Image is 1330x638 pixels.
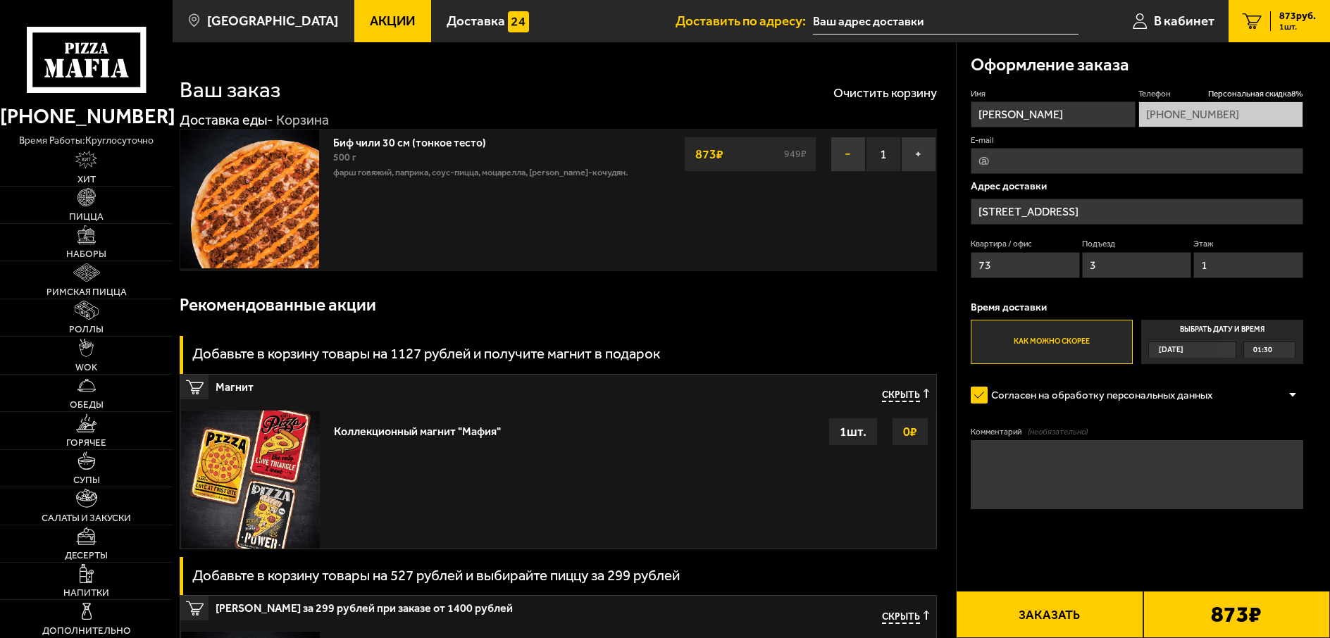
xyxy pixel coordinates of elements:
[676,15,813,28] span: Доставить по адресу:
[508,11,529,32] img: 15daf4d41897b9f0e9f617042186c801.svg
[971,181,1303,192] p: Адрес доставки
[192,568,680,583] h3: Добавьте в корзину товары на 527 рублей и выбирайте пиццу за 299 рублей
[216,596,669,614] span: [PERSON_NAME] за 299 рублей при заказе от 1400 рублей
[276,111,329,130] div: Корзина
[216,375,669,393] span: Магнит
[1279,23,1316,31] span: 1 шт.
[882,611,920,624] span: Скрыть
[42,513,131,523] span: Салаты и закуски
[971,148,1303,174] input: @
[46,287,127,297] span: Римская пицца
[370,15,415,28] span: Акции
[1154,15,1214,28] span: В кабинет
[69,325,104,334] span: Роллы
[882,389,920,402] span: Скрыть
[901,137,936,172] button: +
[333,165,642,180] p: фарш говяжий, паприка, соус-пицца, моцарелла, [PERSON_NAME]-кочудян.
[63,588,109,598] span: Напитки
[66,438,106,448] span: Горячее
[180,296,376,314] h3: Рекомендованные акции
[69,212,104,222] span: Пицца
[1141,320,1303,364] label: Выбрать дату и время
[833,87,937,99] button: Очистить корзину
[971,56,1129,74] h3: Оформление заказа
[1193,238,1303,250] label: Этаж
[971,381,1226,408] label: Согласен на обработку персональных данных
[900,418,921,445] strong: 0 ₽
[971,101,1136,127] input: Имя
[971,426,1303,438] label: Комментарий
[77,175,96,184] span: Хит
[692,141,727,168] strong: 873 ₽
[882,389,929,402] button: Скрыть
[831,137,866,172] button: −
[1159,342,1183,358] span: [DATE]
[180,410,936,549] a: Коллекционный магнит "Мафия"0₽1шт.
[971,135,1303,146] label: E-mail
[1138,88,1303,100] label: Телефон
[180,79,280,101] h1: Ваш заказ
[1082,238,1191,250] label: Подъезд
[1211,603,1262,625] b: 873 ₽
[75,363,97,373] span: WOK
[813,8,1079,35] input: Ваш адрес доставки
[882,611,929,624] button: Скрыть
[1279,11,1316,21] span: 873 руб.
[1208,88,1303,100] span: Персональная скидка 8 %
[447,15,505,28] span: Доставка
[828,418,878,446] div: 1 шт.
[180,112,273,128] a: Доставка еды-
[42,626,131,636] span: Дополнительно
[782,149,809,159] s: 949 ₽
[333,132,500,149] a: Биф чили 30 см (тонкое тесто)
[971,302,1303,313] p: Время доставки
[65,551,108,561] span: Десерты
[1028,426,1088,438] span: (необязательно)
[971,238,1080,250] label: Квартира / офис
[866,137,901,172] span: 1
[192,346,660,361] h3: Добавьте в корзину товары на 1127 рублей и получите магнит в подарок
[73,475,100,485] span: Супы
[971,88,1136,100] label: Имя
[813,8,1079,35] span: Санкт-Петербург, Петергофское шоссе, 3к4
[207,15,338,28] span: [GEOGRAPHIC_DATA]
[1138,101,1303,127] input: +7 (
[971,320,1133,364] label: Как можно скорее
[956,591,1143,638] button: Заказать
[66,249,106,259] span: Наборы
[1253,342,1272,358] span: 01:30
[334,418,501,438] div: Коллекционный магнит "Мафия"
[70,400,104,410] span: Обеды
[333,151,356,163] span: 500 г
